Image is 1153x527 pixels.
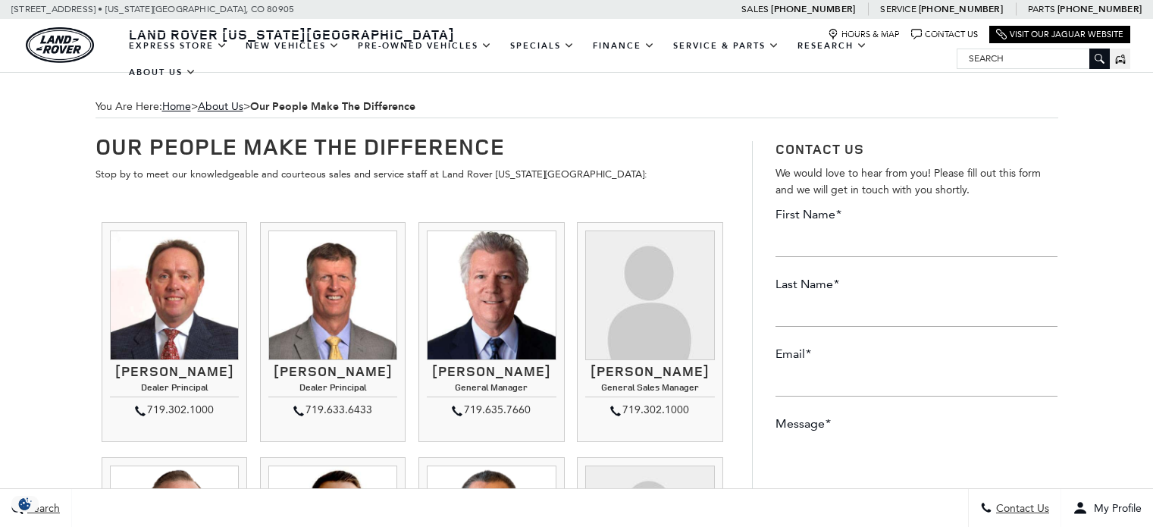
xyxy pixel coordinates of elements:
[788,33,876,59] a: Research
[585,231,714,359] img: Kimberley Zacharias
[96,166,730,183] p: Stop by to meet our knowledgeable and courteous sales and service staff at Land Rover [US_STATE][...
[129,25,455,43] span: Land Rover [US_STATE][GEOGRAPHIC_DATA]
[11,4,294,14] a: [STREET_ADDRESS] • [US_STATE][GEOGRAPHIC_DATA], CO 80905
[110,364,239,379] h3: [PERSON_NAME]
[120,25,464,43] a: Land Rover [US_STATE][GEOGRAPHIC_DATA]
[427,231,556,359] img: Ray Reilly
[237,33,349,59] a: New Vehicles
[268,364,397,379] h3: [PERSON_NAME]
[1028,4,1055,14] span: Parts
[741,4,769,14] span: Sales
[26,27,94,63] a: land-rover
[427,364,556,379] h3: [PERSON_NAME]
[198,100,243,113] a: About Us
[1057,3,1142,15] a: [PHONE_NUMBER]
[349,33,501,59] a: Pre-Owned Vehicles
[268,401,397,419] div: 719.633.6433
[880,4,916,14] span: Service
[775,167,1041,196] span: We would love to hear from you! Please fill out this form and we will get in touch with you shortly.
[162,100,191,113] a: Home
[427,382,556,397] h4: General Manager
[120,59,205,86] a: About Us
[771,3,855,15] a: [PHONE_NUMBER]
[96,96,1058,118] div: Breadcrumbs
[427,401,556,419] div: 719.635.7660
[268,382,397,397] h4: Dealer Principal
[584,33,664,59] a: Finance
[919,3,1003,15] a: [PHONE_NUMBER]
[585,364,714,379] h3: [PERSON_NAME]
[162,100,415,113] span: >
[585,382,714,397] h4: General Sales Manager
[828,29,900,40] a: Hours & Map
[957,49,1109,67] input: Search
[110,231,239,359] img: Thom Buckley
[8,496,42,512] img: Opt-Out Icon
[110,382,239,397] h4: Dealer Principal
[585,401,714,419] div: 719.302.1000
[198,100,415,113] span: >
[110,401,239,419] div: 719.302.1000
[775,346,811,362] label: Email
[775,206,841,223] label: First Name
[775,276,839,293] label: Last Name
[911,29,978,40] a: Contact Us
[268,231,397,359] img: Mike Jorgensen
[26,27,94,63] img: Land Rover
[1088,502,1142,515] span: My Profile
[250,99,415,114] strong: Our People Make The Difference
[8,496,42,512] section: Click to Open Cookie Consent Modal
[501,33,584,59] a: Specials
[664,33,788,59] a: Service & Parts
[96,96,1058,118] span: You Are Here:
[1061,489,1153,527] button: Open user profile menu
[120,33,237,59] a: EXPRESS STORE
[775,141,1057,158] h3: Contact Us
[120,33,957,86] nav: Main Navigation
[992,502,1049,515] span: Contact Us
[775,416,831,432] label: Message
[996,29,1123,40] a: Visit Our Jaguar Website
[96,133,730,158] h1: Our People Make The Difference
